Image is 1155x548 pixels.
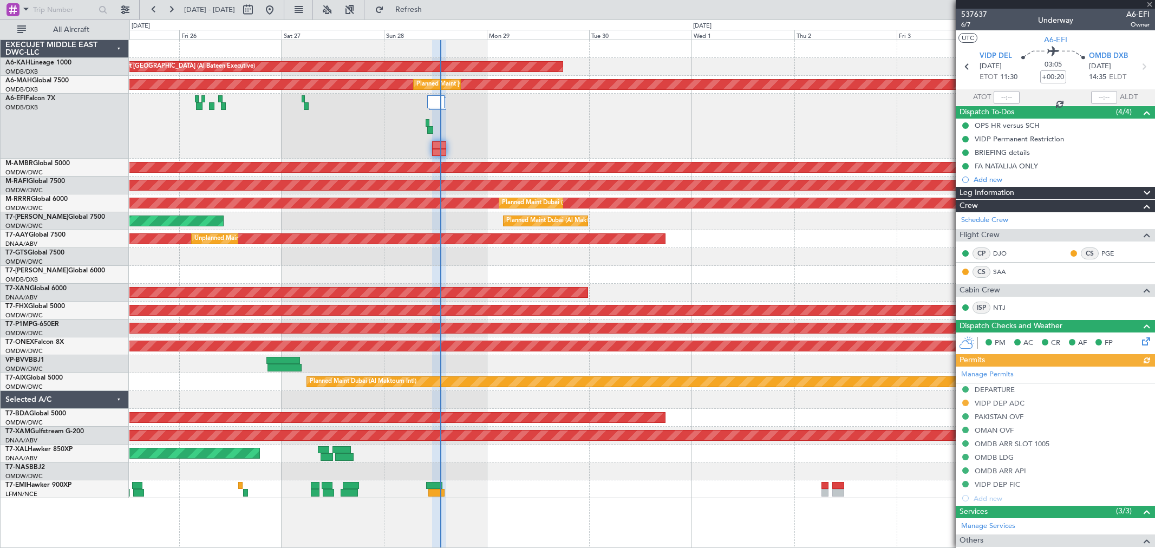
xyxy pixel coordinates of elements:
[5,60,30,66] span: A6-KAH
[5,60,71,66] a: A6-KAHLineage 1000
[5,454,37,462] a: DNAA/ABV
[693,22,712,31] div: [DATE]
[12,21,118,38] button: All Aircraft
[960,320,1062,332] span: Dispatch Checks and Weather
[5,464,29,471] span: T7-NAS
[92,58,255,75] div: Planned Maint [GEOGRAPHIC_DATA] (Al Bateen Executive)
[973,302,990,314] div: ISP
[1105,338,1113,349] span: FP
[1044,34,1067,45] span: A6-EFI
[691,30,794,40] div: Wed 1
[310,374,416,390] div: Planned Maint Dubai (Al Maktoum Intl)
[5,232,66,238] a: T7-AAYGlobal 7500
[1089,61,1111,72] span: [DATE]
[1126,20,1150,29] span: Owner
[960,506,988,518] span: Services
[5,303,28,310] span: T7-FHX
[1116,106,1132,118] span: (4/4)
[5,240,37,248] a: DNAA/ABV
[961,20,987,29] span: 6/7
[5,321,59,328] a: T7-P1MPG-650ER
[487,30,589,40] div: Mon 29
[5,276,38,284] a: OMDB/DXB
[5,95,55,102] a: A6-EFIFalcon 7X
[1078,338,1087,349] span: AF
[1081,247,1099,259] div: CS
[5,410,29,417] span: T7-BDA
[5,375,63,381] a: T7-AIXGlobal 5000
[386,6,432,14] span: Refresh
[5,339,64,345] a: T7-ONEXFalcon 8X
[5,86,38,94] a: OMDB/DXB
[5,482,27,488] span: T7-EMI
[5,339,34,345] span: T7-ONEX
[1089,51,1128,62] span: OMDB DXB
[5,410,66,417] a: T7-BDAGlobal 5000
[961,215,1008,226] a: Schedule Crew
[975,134,1064,143] div: VIDP Permanent Restriction
[5,204,43,212] a: OMDW/DWC
[5,186,43,194] a: OMDW/DWC
[5,214,105,220] a: T7-[PERSON_NAME]Global 7500
[960,284,1000,297] span: Cabin Crew
[995,338,1006,349] span: PM
[975,121,1040,130] div: OPS HR versus SCH
[5,196,31,203] span: M-RRRR
[5,196,68,203] a: M-RRRRGlobal 6000
[1051,338,1060,349] span: CR
[194,231,355,247] div: Unplanned Maint [GEOGRAPHIC_DATA] (Al Maktoum Intl)
[5,77,32,84] span: A6-MAH
[980,51,1012,62] span: VIDP DEL
[1038,15,1073,26] div: Underway
[132,22,150,31] div: [DATE]
[1101,249,1126,258] a: PGE
[5,95,25,102] span: A6-EFI
[5,250,28,256] span: T7-GTS
[5,383,43,391] a: OMDW/DWC
[1126,9,1150,20] span: A6-EFI
[960,229,1000,242] span: Flight Crew
[5,321,32,328] span: T7-P1MP
[5,222,43,230] a: OMDW/DWC
[5,303,65,310] a: T7-FHXGlobal 5000
[993,303,1017,312] a: NTJ
[5,357,29,363] span: VP-BVV
[179,30,282,40] div: Fri 26
[5,160,70,167] a: M-AMBRGlobal 5000
[5,258,43,266] a: OMDW/DWC
[975,148,1030,157] div: BRIEFING details
[282,30,384,40] div: Sat 27
[960,106,1014,119] span: Dispatch To-Dos
[33,2,95,18] input: Trip Number
[5,482,71,488] a: T7-EMIHawker 900XP
[5,168,43,177] a: OMDW/DWC
[5,375,26,381] span: T7-AIX
[993,249,1017,258] a: DJO
[973,247,990,259] div: CP
[5,214,68,220] span: T7-[PERSON_NAME]
[1109,72,1126,83] span: ELDT
[980,61,1002,72] span: [DATE]
[5,178,65,185] a: M-RAFIGlobal 7500
[5,490,37,498] a: LFMN/NCE
[5,268,105,274] a: T7-[PERSON_NAME]Global 6000
[5,446,73,453] a: T7-XALHawker 850XP
[1120,92,1138,103] span: ALDT
[589,30,691,40] div: Tue 30
[973,266,990,278] div: CS
[5,365,43,373] a: OMDW/DWC
[5,285,30,292] span: T7-XAN
[961,521,1015,532] a: Manage Services
[1116,505,1132,517] span: (3/3)
[5,472,43,480] a: OMDW/DWC
[184,5,235,15] span: [DATE] - [DATE]
[5,68,38,76] a: OMDB/DXB
[5,178,28,185] span: M-RAFI
[5,250,64,256] a: T7-GTSGlobal 7500
[370,1,435,18] button: Refresh
[5,329,43,337] a: OMDW/DWC
[975,161,1038,171] div: FA NATALIJA ONLY
[5,232,29,238] span: T7-AAY
[961,9,987,20] span: 537637
[5,419,43,427] a: OMDW/DWC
